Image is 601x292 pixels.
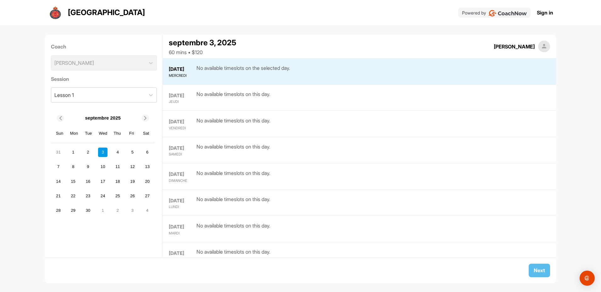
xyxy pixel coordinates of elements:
[169,197,195,205] div: [DATE]
[169,250,195,257] div: [DATE]
[69,148,78,157] div: Choose Monday, September 1st, 2025
[169,231,195,236] div: MARDI
[143,206,152,215] div: Choose Saturday, October 4th, 2025
[113,129,121,138] div: Thu
[51,75,157,83] label: Session
[113,162,122,171] div: Choose Thursday, September 11th, 2025
[169,118,195,126] div: [DATE]
[128,206,137,215] div: Choose Friday, October 3rd, 2025
[113,148,122,157] div: Choose Thursday, September 4th, 2025
[85,129,93,138] div: Tue
[54,206,63,215] div: Choose Sunday, September 28th, 2025
[69,177,78,186] div: Choose Monday, September 15th, 2025
[69,191,78,201] div: Choose Monday, September 22nd, 2025
[48,5,63,20] img: logo
[70,129,78,138] div: Mon
[169,37,236,48] div: septembre 3, 2025
[113,206,122,215] div: Choose Thursday, October 2nd, 2025
[142,129,150,138] div: Sat
[143,162,152,171] div: Choose Saturday, September 13th, 2025
[169,145,195,152] div: [DATE]
[128,191,137,201] div: Choose Friday, September 26th, 2025
[169,99,195,104] div: JEUDI
[98,206,108,215] div: Choose Wednesday, October 1st, 2025
[169,223,195,231] div: [DATE]
[83,148,93,157] div: Choose Tuesday, September 2nd, 2025
[169,257,195,262] div: MERCREDI
[99,129,107,138] div: Wed
[529,264,550,277] button: Next
[69,162,78,171] div: Choose Monday, September 8th, 2025
[196,143,270,157] div: No available timeslots on this day.
[196,195,270,210] div: No available timeslots on this day.
[196,90,270,104] div: No available timeslots on this day.
[169,48,236,56] div: 60 mins • $120
[462,9,486,16] p: Powered by
[196,248,270,262] div: No available timeslots on this day.
[54,177,63,186] div: Choose Sunday, September 14th, 2025
[128,129,136,138] div: Fri
[56,129,64,138] div: Sun
[53,147,153,216] div: month 2025-09
[51,43,157,50] label: Coach
[98,177,108,186] div: Choose Wednesday, September 17th, 2025
[83,206,93,215] div: Choose Tuesday, September 30th, 2025
[128,177,137,186] div: Choose Friday, September 19th, 2025
[196,117,270,131] div: No available timeslots on this day.
[113,177,122,186] div: Choose Thursday, September 18th, 2025
[143,148,152,157] div: Choose Saturday, September 6th, 2025
[169,92,195,99] div: [DATE]
[537,9,553,16] a: Sign in
[128,148,137,157] div: Choose Friday, September 5th, 2025
[143,191,152,201] div: Choose Saturday, September 27th, 2025
[113,191,122,201] div: Choose Thursday, September 25th, 2025
[85,115,120,122] p: septembre 2025
[494,43,535,50] div: [PERSON_NAME]
[169,152,195,157] div: SAMEDI
[196,222,270,236] div: No available timeslots on this day.
[580,271,595,286] div: Open Intercom Messenger
[98,162,108,171] div: Choose Wednesday, September 10th, 2025
[54,91,74,99] div: Lesson 1
[488,10,527,16] img: CoachNow
[83,191,93,201] div: Choose Tuesday, September 23rd, 2025
[143,177,152,186] div: Choose Saturday, September 20th, 2025
[169,171,195,178] div: [DATE]
[54,148,63,157] div: Choose Sunday, August 31st, 2025
[169,178,195,183] div: DIMANCHE
[98,191,108,201] div: Choose Wednesday, September 24th, 2025
[98,148,108,157] div: Choose Wednesday, September 3rd, 2025
[538,41,550,53] img: square_default-ef6cabf814de5a2bf16c804365e32c732080f9872bdf737d349900a9daf73cf9.png
[169,204,195,210] div: LUNDI
[83,162,93,171] div: Choose Tuesday, September 9th, 2025
[128,162,137,171] div: Choose Friday, September 12th, 2025
[54,191,63,201] div: Choose Sunday, September 21st, 2025
[169,126,195,131] div: VENDREDI
[68,7,145,18] p: [GEOGRAPHIC_DATA]
[169,66,195,73] div: [DATE]
[69,206,78,215] div: Choose Monday, September 29th, 2025
[54,162,63,171] div: Choose Sunday, September 7th, 2025
[83,177,93,186] div: Choose Tuesday, September 16th, 2025
[196,64,290,78] div: No available timeslots on the selected day.
[169,73,195,78] div: MERCREDI
[196,169,270,183] div: No available timeslots on this day.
